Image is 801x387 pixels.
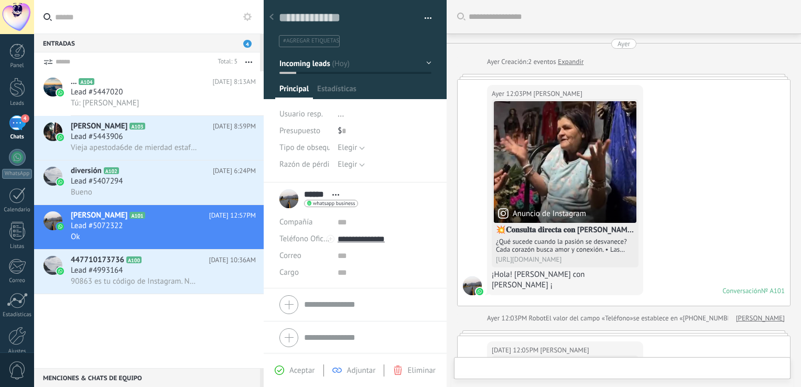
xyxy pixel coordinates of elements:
span: A100 [126,256,142,263]
span: [DATE] 8:13AM [213,77,256,87]
span: Teléfono Oficina [279,234,334,244]
span: se establece en «[PHONE_NUMBER]» [633,313,741,324]
div: Panel [2,62,33,69]
div: ¡Hola! [PERSON_NAME] con [PERSON_NAME] ¡ [492,270,638,291]
span: Razón de pérdida [279,160,338,168]
span: Principal [279,84,309,99]
div: Menciones & Chats de equipo [34,368,260,387]
span: ... [338,109,344,119]
span: Eliminar [408,365,436,375]
span: Correo [279,251,301,261]
div: Entradas [34,34,260,52]
div: Listas [2,243,33,250]
span: Cargo [279,268,299,276]
a: [PERSON_NAME] [736,313,785,324]
div: Cargo [279,264,330,281]
span: Robot [529,314,546,322]
img: icon [57,89,64,96]
button: Elegir [338,139,365,156]
button: Correo [279,248,301,264]
span: [PERSON_NAME] [71,210,127,221]
span: Elegir [338,159,357,169]
span: Lead #5447020 [71,87,123,98]
a: Expandir [558,57,583,67]
div: [DATE] 12:05PM [492,345,540,356]
span: Presupuesto [279,126,320,136]
span: Adjuntar [347,365,376,375]
span: A102 [104,167,119,174]
span: Daniel [540,345,589,356]
div: Ayer 12:03PM [492,89,534,99]
img: icon [57,178,64,186]
div: Tipo de obsequio [279,139,330,156]
a: Anuncio de Instagram💥𝐂𝐨𝐧𝐬𝐮𝐥𝐭𝐚 𝐝𝐢𝐫𝐞𝐜𝐭𝐚 𝐜𝐨𝐧 [PERSON_NAME]🔮¿Qué sucede cuando la pasión se desvanece... [494,101,636,265]
a: avataricon...A104[DATE] 8:13AMLead #5447020Tú: [PERSON_NAME] [34,71,264,115]
div: Ayer [618,39,630,49]
span: 4 [21,114,29,123]
div: Estadísticas [2,311,33,318]
div: Leads [2,100,33,107]
span: ... [71,77,77,87]
span: [DATE] 10:36AM [209,255,256,265]
button: Teléfono Oficina [279,231,330,248]
div: [URL][DOMAIN_NAME] [496,255,634,263]
span: A104 [79,78,94,85]
div: Ayer [487,57,501,67]
span: 447710173736 [71,255,124,265]
span: [DATE] 12:57PM [209,210,256,221]
div: Creación: [487,57,583,67]
div: Total: 5 [214,57,237,67]
span: Usuario resp. [279,109,323,119]
span: El valor del campo «Teléfono» [546,313,633,324]
div: Anuncio de Instagram [498,208,586,219]
div: Usuario resp. [279,106,330,123]
span: Elegir [338,143,357,153]
span: #agregar etiquetas [283,37,339,45]
div: Presupuesto [279,123,330,139]
span: Ok [71,232,80,242]
div: Compañía [279,214,330,231]
a: avataricon[PERSON_NAME]A101[DATE] 12:57PMLead #5072322Ok [34,205,264,249]
div: ¿Qué sucede cuando la pasión se desvanece? Cada corazón busca amor y conexión. • Las distancias e... [496,238,634,253]
span: Tú: [PERSON_NAME] [71,98,139,108]
div: Conversación [722,286,761,295]
button: Elegir [338,156,365,173]
span: Lead #5443906 [71,132,123,142]
span: Estadísticas [317,84,356,99]
div: № A101 [761,286,785,295]
div: Ayer 12:03PM [487,313,529,324]
span: Daniel [463,276,482,295]
span: A103 [129,123,145,130]
span: 90863 es tu código de Instagram. No lo compartas. [71,276,198,286]
span: diversión [71,166,102,176]
a: avataricondiversiónA102[DATE] 6:24PMLead #5407294Bueno [34,160,264,205]
div: $ [338,123,431,139]
img: waba.svg [476,288,483,295]
a: avataricon447710173736A100[DATE] 10:36AMLead #499316490863 es tu código de Instagram. No lo compa... [34,250,264,294]
div: Chats [2,134,33,141]
span: Bueno [71,187,92,197]
div: Correo [2,277,33,284]
div: WhatsApp [2,169,32,179]
img: icon [57,134,64,141]
span: Lead #4993164 [71,265,123,276]
span: Tipo de obsequio [279,144,337,152]
span: [DATE] 8:59PM [213,121,256,132]
span: Lead #5407294 [71,176,123,187]
span: 2 eventos [528,57,556,67]
span: [DATE] 6:24PM [213,166,256,176]
span: Lead #5072322 [71,221,123,231]
img: icon [57,267,64,275]
span: whatsapp business [313,201,355,206]
div: Razón de pérdida [279,156,330,173]
span: [PERSON_NAME] [71,121,127,132]
a: avataricon[PERSON_NAME]A103[DATE] 8:59PMLead #5443906Vieja apestoda6de de mierdad estafadora [34,116,264,160]
span: 4 [243,40,252,48]
div: Calendario [2,207,33,213]
span: Aceptar [289,365,315,375]
span: Daniel [534,89,582,99]
span: A101 [129,212,145,219]
h4: 💥𝐂𝐨𝐧𝐬𝐮𝐥𝐭𝐚 𝐝𝐢𝐫𝐞𝐜𝐭𝐚 𝐜𝐨𝐧 [PERSON_NAME]🔮 [496,225,634,235]
div: Ajustes [2,348,33,355]
img: icon [57,223,64,230]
